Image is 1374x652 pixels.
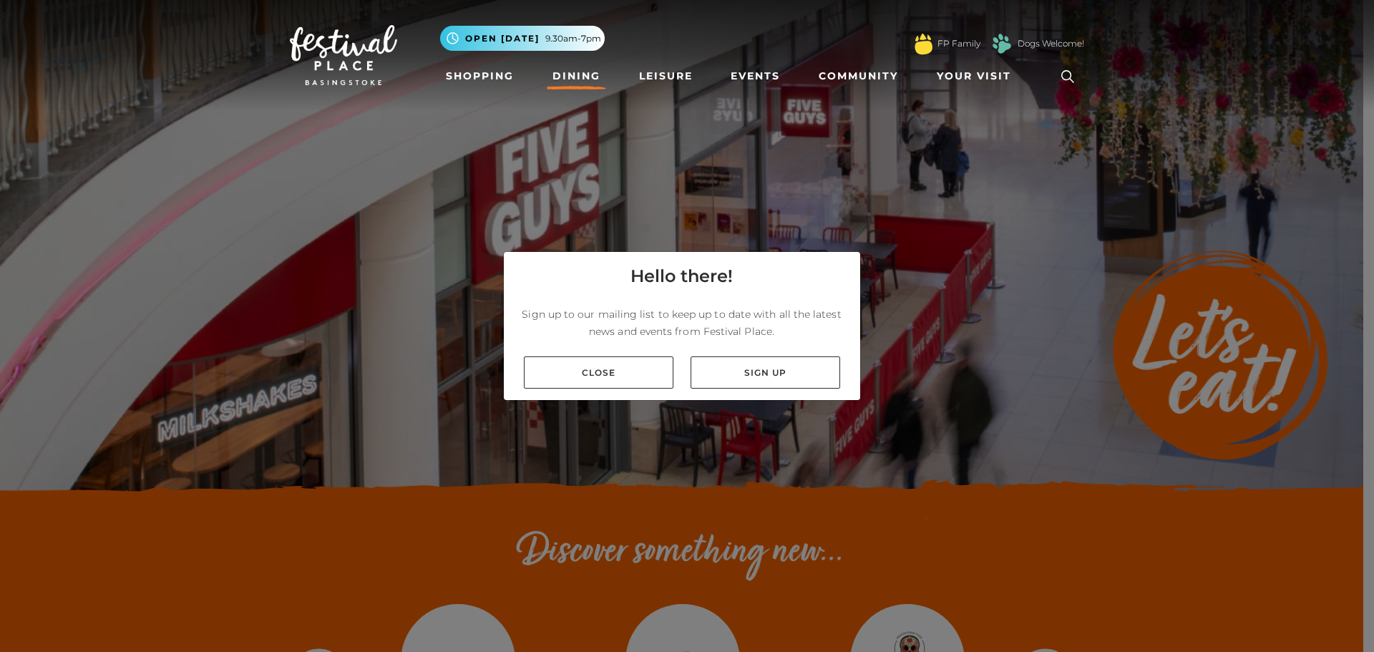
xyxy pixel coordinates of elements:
[931,63,1024,89] a: Your Visit
[545,32,601,45] span: 9.30am-7pm
[630,263,733,289] h4: Hello there!
[813,63,904,89] a: Community
[691,356,840,389] a: Sign up
[465,32,540,45] span: Open [DATE]
[937,37,980,50] a: FP Family
[440,63,520,89] a: Shopping
[547,63,606,89] a: Dining
[1018,37,1084,50] a: Dogs Welcome!
[725,63,786,89] a: Events
[515,306,849,340] p: Sign up to our mailing list to keep up to date with all the latest news and events from Festival ...
[290,25,397,85] img: Festival Place Logo
[937,69,1011,84] span: Your Visit
[440,26,605,51] button: Open [DATE] 9.30am-7pm
[524,356,673,389] a: Close
[633,63,698,89] a: Leisure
